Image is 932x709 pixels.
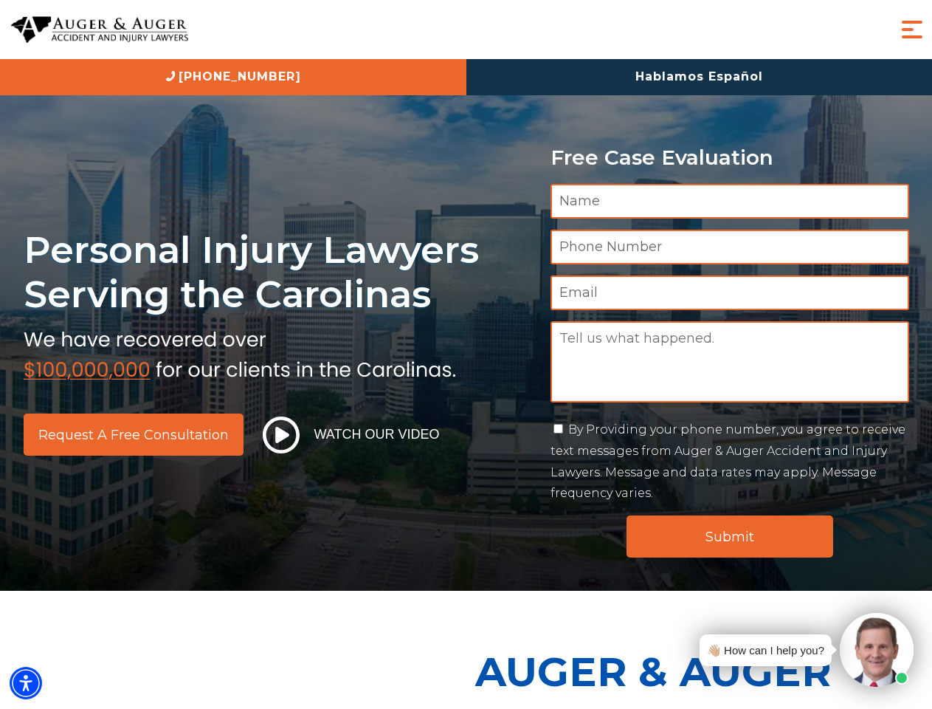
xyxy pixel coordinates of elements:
[24,324,456,380] img: sub text
[550,146,909,169] p: Free Case Evaluation
[550,184,909,219] input: Name
[24,227,533,317] h1: Personal Injury Lawyers Serving the Carolinas
[38,428,229,442] span: Request a Free Consultation
[10,667,42,699] div: Accessibility Menu
[550,230,909,264] input: Phone Number
[258,416,444,454] button: Watch Our Video
[897,15,927,44] button: Menu
[550,275,909,310] input: Email
[707,640,824,660] div: 👋🏼 How can I help you?
[475,635,924,708] p: Auger & Auger
[550,422,905,500] label: By Providing your phone number, you agree to receive text messages from Auger & Auger Accident an...
[24,414,244,456] a: Request a Free Consultation
[626,516,833,558] input: Submit
[840,613,914,687] img: Intaker widget Avatar
[11,16,188,44] img: Auger & Auger Accident and Injury Lawyers Logo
